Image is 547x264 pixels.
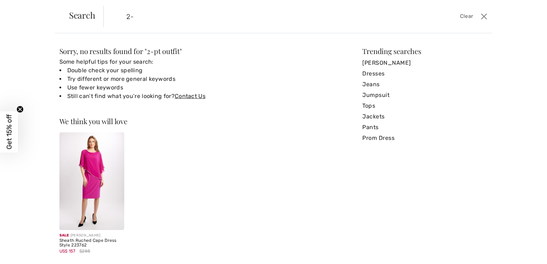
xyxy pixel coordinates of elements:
[59,233,125,238] div: [PERSON_NAME]
[59,83,345,92] li: Use fewer keywords
[362,48,488,55] div: Trending searches
[175,93,205,99] a: Contact Us
[59,75,345,83] li: Try different or more general keywords
[59,92,345,101] li: Still can’t find what you’re looking for?
[59,233,69,238] span: Sale
[69,11,95,19] span: Search
[121,6,389,27] input: TYPE TO SEARCH
[362,90,488,101] a: Jumpsuit
[59,116,127,126] span: We think you will love
[16,106,24,113] button: Close teaser
[362,122,488,133] a: Pants
[16,5,30,11] span: Chat
[362,58,488,68] a: [PERSON_NAME]
[362,79,488,90] a: Jeans
[5,114,13,150] span: Get 15% off
[362,111,488,122] a: Jackets
[147,46,180,56] span: 2-pt outfit
[59,249,76,254] span: US$ 157
[460,13,473,20] span: Clear
[59,58,345,101] div: Some helpful tips for your search:
[59,48,345,55] div: Sorry, no results found for " "
[362,133,488,143] a: Prom Dress
[59,132,125,230] img: Sheath Ruched Cape Dress Style 223762. Opulence
[59,238,125,248] div: Sheath Ruched Cape Dress Style 223762
[479,11,489,22] button: Close
[362,68,488,79] a: Dresses
[59,66,345,75] li: Double check your spelling
[79,248,90,254] span: $285
[362,101,488,111] a: Tops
